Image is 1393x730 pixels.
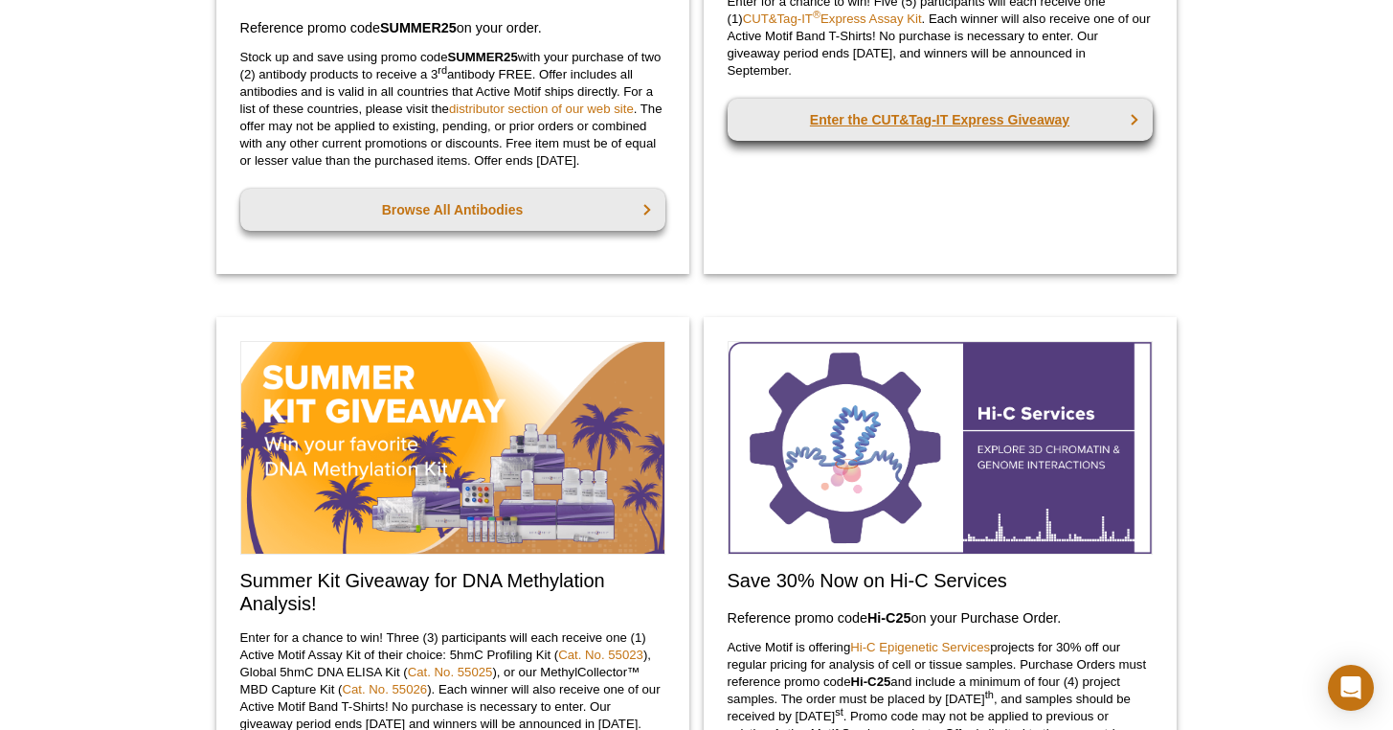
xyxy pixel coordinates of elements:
a: Enter the CUT&Tag-IT Express Giveaway [728,99,1153,141]
sup: th [985,689,994,700]
h3: Reference promo code on your order. [240,16,665,39]
a: Hi-C Epigenetic Services [850,640,990,654]
a: Browse All Antibodies [240,189,665,231]
a: CUT&Tag-IT®Express Assay Kit [743,11,922,26]
a: Cat. No. 55025 [408,665,493,679]
strong: SUMMER25 [448,50,518,64]
sup: ® [813,9,820,20]
strong: SUMMER25 [380,20,457,35]
strong: Hi-C25 [867,610,911,626]
img: Hi-C Service Promotion [728,341,1153,555]
h3: Reference promo code on your Purchase Order. [728,606,1153,629]
p: Stock up and save using promo code with your purchase of two (2) antibody products to receive a 3... [240,49,665,170]
a: Cat. No. 55023 [558,648,643,662]
sup: rd [438,64,447,76]
a: Cat. No. 55026 [343,682,428,696]
sup: st [835,706,843,718]
h2: Summer Kit Giveaway for DNA Methylation Analysis! [240,569,665,615]
h2: Save 30% Now on Hi-C Services [728,569,1153,592]
img: DNA Methylation Kit Giveaway [240,341,665,555]
div: Open Intercom Messenger [1328,665,1374,711]
strong: Hi-C25 [851,674,891,689]
a: distributor section of our web site [449,102,634,116]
